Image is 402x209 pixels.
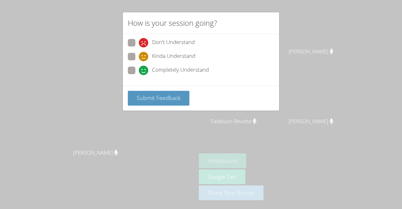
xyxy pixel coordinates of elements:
[152,52,195,61] span: Kinda Understand
[152,38,195,47] span: Don't Understand
[128,17,217,29] h2: How is your session going?
[152,66,209,75] span: Completely Understand
[128,91,189,106] button: Submit Feedback
[137,94,181,102] span: Submit Feedback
